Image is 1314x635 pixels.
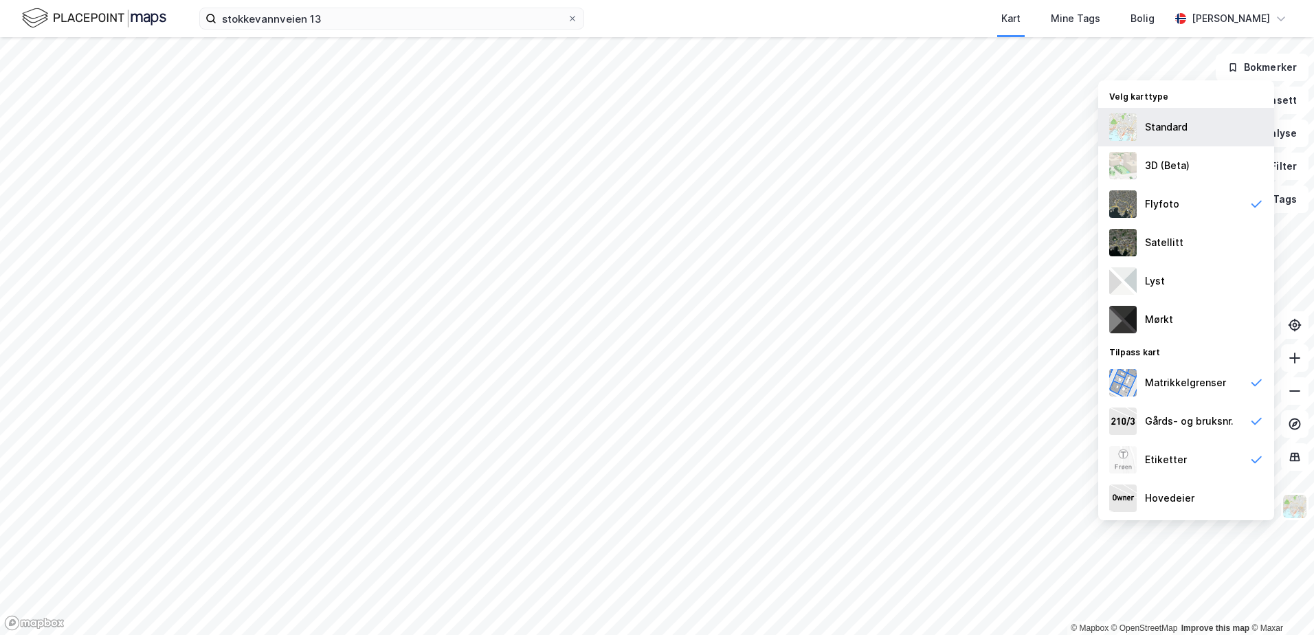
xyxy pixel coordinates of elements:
[1109,446,1137,474] img: Z
[1245,569,1314,635] iframe: Chat Widget
[1131,10,1155,27] div: Bolig
[1111,623,1178,633] a: OpenStreetMap
[1145,413,1234,430] div: Gårds- og bruksnr.
[1145,196,1179,212] div: Flyfoto
[1145,157,1190,174] div: 3D (Beta)
[4,615,65,631] a: Mapbox homepage
[1282,493,1308,520] img: Z
[1109,484,1137,512] img: majorOwner.b5e170eddb5c04bfeeff.jpeg
[1109,369,1137,397] img: cadastreBorders.cfe08de4b5ddd52a10de.jpeg
[1245,569,1314,635] div: Kontrollprogram for chat
[1051,10,1100,27] div: Mine Tags
[216,8,567,29] input: Søk på adresse, matrikkel, gårdeiere, leietakere eller personer
[1192,10,1270,27] div: [PERSON_NAME]
[1098,83,1274,108] div: Velg karttype
[1145,273,1165,289] div: Lyst
[1145,119,1188,135] div: Standard
[1098,339,1274,364] div: Tilpass kart
[1145,452,1187,468] div: Etiketter
[1109,190,1137,218] img: Z
[1109,306,1137,333] img: nCdM7BzjoCAAAAAElFTkSuQmCC
[1145,234,1183,251] div: Satellitt
[1145,375,1226,391] div: Matrikkelgrenser
[1181,623,1249,633] a: Improve this map
[1001,10,1021,27] div: Kart
[1109,152,1137,179] img: Z
[22,6,166,30] img: logo.f888ab2527a4732fd821a326f86c7f29.svg
[1109,408,1137,435] img: cadastreKeys.547ab17ec502f5a4ef2b.jpeg
[1245,186,1309,213] button: Tags
[1145,490,1194,506] div: Hovedeier
[1109,229,1137,256] img: 9k=
[1071,623,1109,633] a: Mapbox
[1109,113,1137,141] img: Z
[1109,267,1137,295] img: luj3wr1y2y3+OchiMxRmMxRlscgabnMEmZ7DJGWxyBpucwSZnsMkZbHIGm5zBJmewyRlscgabnMEmZ7DJGWxyBpucwSZnsMkZ...
[1216,54,1309,81] button: Bokmerker
[1243,153,1309,180] button: Filter
[1145,311,1173,328] div: Mørkt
